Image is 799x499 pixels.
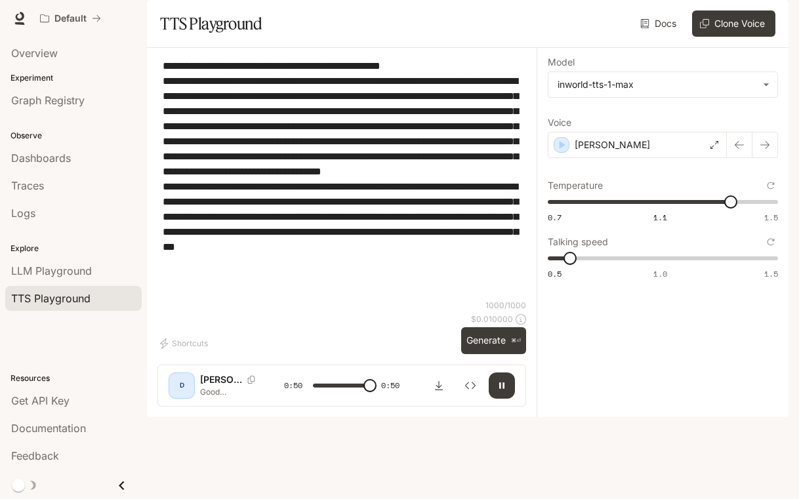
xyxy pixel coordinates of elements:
[548,58,575,67] p: Model
[548,72,777,97] div: inworld-tts-1-max
[54,13,87,24] p: Default
[548,268,562,279] span: 0.5
[511,337,521,345] p: ⌘⏎
[242,376,260,384] button: Copy Voice ID
[200,386,263,397] p: Good morning/evening [DEMOGRAPHIC_DATA] and gentlemen of the jury, There is no question that what...
[471,313,513,325] p: $ 0.010000
[34,5,107,31] button: All workspaces
[575,138,650,151] p: [PERSON_NAME]
[200,373,242,386] p: [PERSON_NAME]
[764,268,778,279] span: 1.5
[764,235,778,249] button: Reset to default
[692,10,775,37] button: Clone Voice
[548,237,608,247] p: Talking speed
[461,327,526,354] button: Generate⌘⏎
[548,118,571,127] p: Voice
[653,212,667,223] span: 1.1
[638,10,682,37] a: Docs
[764,212,778,223] span: 1.5
[171,375,192,396] div: D
[558,78,756,91] div: inworld-tts-1-max
[157,333,213,354] button: Shortcuts
[284,379,302,392] span: 0:50
[457,372,483,399] button: Inspect
[764,178,778,193] button: Reset to default
[548,212,562,223] span: 0.7
[653,268,667,279] span: 1.0
[381,379,399,392] span: 0:50
[426,372,452,399] button: Download audio
[160,10,262,37] h1: TTS Playground
[548,181,603,190] p: Temperature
